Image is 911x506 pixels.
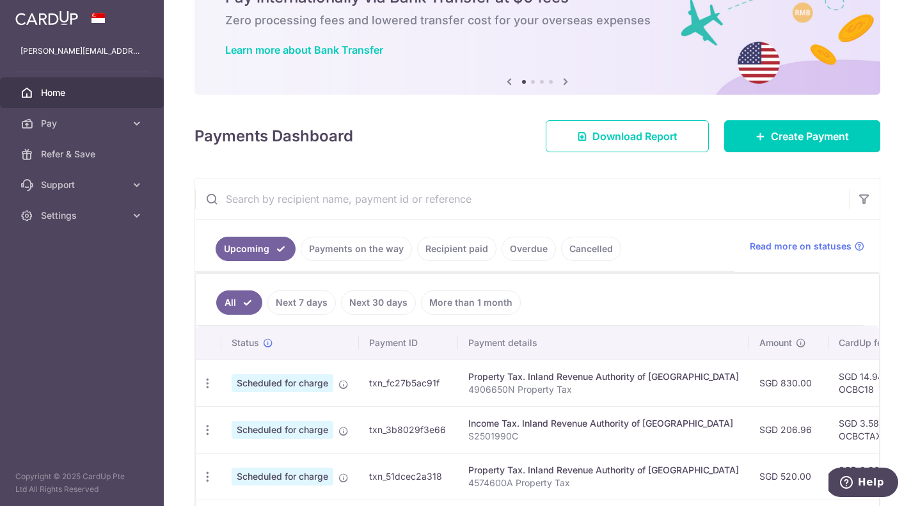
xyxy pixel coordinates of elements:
th: Payment details [458,326,749,360]
span: CardUp fee [839,336,887,349]
p: [PERSON_NAME][EMAIL_ADDRESS][DOMAIN_NAME] [20,45,143,58]
img: CardUp [15,10,78,26]
td: SGD 830.00 [749,360,828,406]
h6: Zero processing fees and lowered transfer cost for your overseas expenses [225,13,850,28]
p: S2501990C [468,430,739,443]
div: Income Tax. Inland Revenue Authority of [GEOGRAPHIC_DATA] [468,417,739,430]
a: Next 7 days [267,290,336,315]
span: Read more on statuses [750,240,852,253]
span: Refer & Save [41,148,125,161]
span: Pay [41,117,125,130]
input: Search by recipient name, payment id or reference [195,178,849,219]
span: Status [232,336,259,349]
div: Property Tax. Inland Revenue Authority of [GEOGRAPHIC_DATA] [468,370,739,383]
td: SGD 520.00 [749,453,828,500]
a: Overdue [502,237,556,261]
th: Payment ID [359,326,458,360]
span: Scheduled for charge [232,468,333,486]
a: Upcoming [216,237,296,261]
a: More than 1 month [421,290,521,315]
a: All [216,290,262,315]
span: Support [41,178,125,191]
td: txn_3b8029f3e66 [359,406,458,453]
span: Download Report [592,129,677,144]
span: Home [41,86,125,99]
td: txn_51dcec2a318 [359,453,458,500]
h4: Payments Dashboard [194,125,353,148]
a: Read more on statuses [750,240,864,253]
span: Scheduled for charge [232,421,333,439]
p: 4906650N Property Tax [468,383,739,396]
span: Scheduled for charge [232,374,333,392]
td: SGD 206.96 [749,406,828,453]
div: Property Tax. Inland Revenue Authority of [GEOGRAPHIC_DATA] [468,464,739,477]
span: Settings [41,209,125,222]
a: Payments on the way [301,237,412,261]
a: Next 30 days [341,290,416,315]
a: Download Report [546,120,709,152]
span: Create Payment [771,129,849,144]
span: Amount [759,336,792,349]
a: Learn more about Bank Transfer [225,43,383,56]
a: Create Payment [724,120,880,152]
iframe: Opens a widget where you can find more information [828,468,898,500]
a: Cancelled [561,237,621,261]
p: 4574600A Property Tax [468,477,739,489]
td: txn_fc27b5ac91f [359,360,458,406]
a: Recipient paid [417,237,496,261]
